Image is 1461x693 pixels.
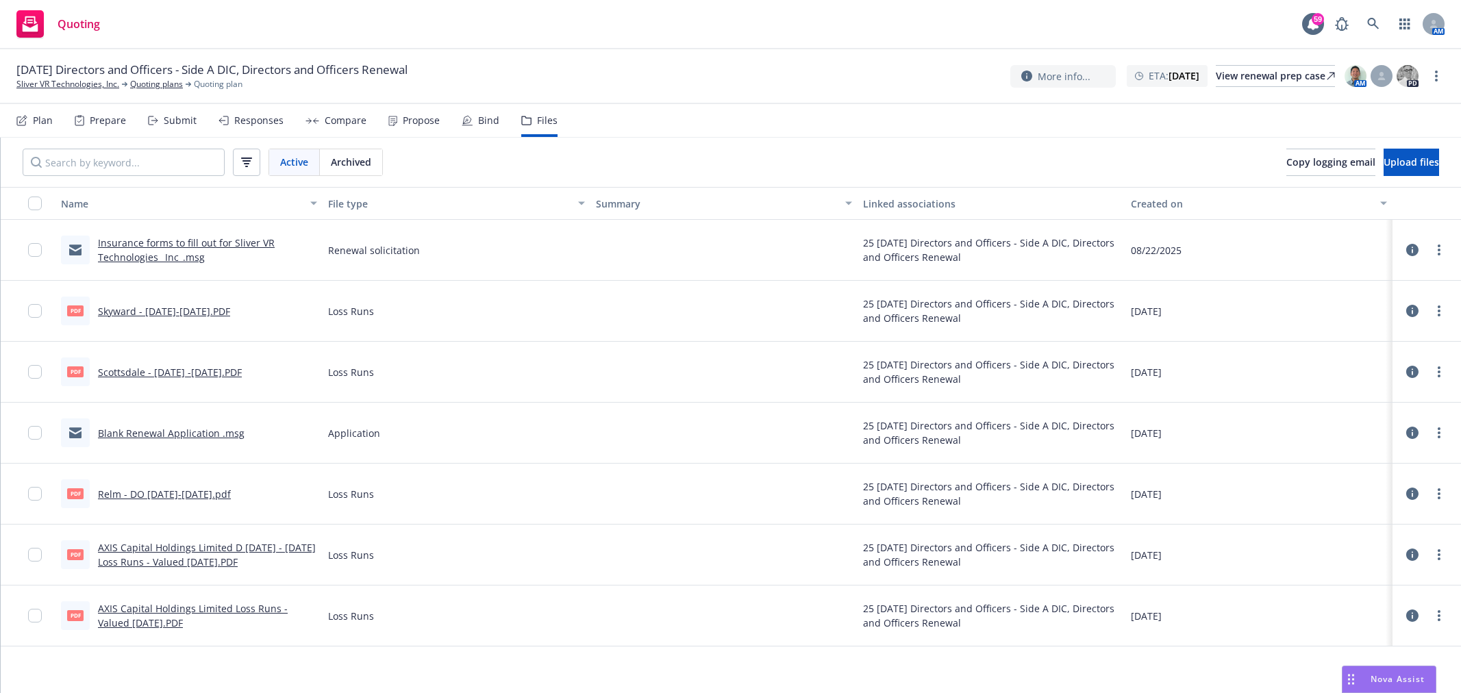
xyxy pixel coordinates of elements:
[67,488,84,499] span: pdf
[590,187,858,220] button: Summary
[11,5,105,43] a: Quoting
[1343,666,1360,692] div: Drag to move
[1131,304,1162,318] span: [DATE]
[863,236,1119,264] div: 25 [DATE] Directors and Officers - Side A DIC, Directors and Officers Renewal
[280,155,308,169] span: Active
[403,115,440,126] div: Propose
[28,426,42,440] input: Toggle Row Selected
[28,304,42,318] input: Toggle Row Selected
[98,541,316,568] a: AXIS Capital Holdings Limited D [DATE] - [DATE] Loss Runs - Valued [DATE].PDF
[328,365,374,379] span: Loss Runs
[1428,68,1445,84] a: more
[1431,303,1447,319] a: more
[328,197,569,211] div: File type
[1125,187,1393,220] button: Created on
[194,78,242,90] span: Quoting plan
[16,62,408,78] span: [DATE] Directors and Officers - Side A DIC, Directors and Officers Renewal
[1431,425,1447,441] a: more
[98,236,275,264] a: Insurance forms to fill out for Sliver VR Technologies_ Inc_.msg
[863,601,1119,630] div: 25 [DATE] Directors and Officers - Side A DIC, Directors and Officers Renewal
[28,487,42,501] input: Toggle Row Selected
[28,365,42,379] input: Toggle Row Selected
[98,427,245,440] a: Blank Renewal Application .msg
[478,115,499,126] div: Bind
[1286,149,1375,176] button: Copy logging email
[1038,69,1090,84] span: More info...
[55,187,323,220] button: Name
[98,366,242,379] a: Scottsdale - [DATE] -[DATE].PDF
[23,149,225,176] input: Search by keyword...
[28,243,42,257] input: Toggle Row Selected
[858,187,1125,220] button: Linked associations
[331,155,371,169] span: Archived
[67,366,84,377] span: PDF
[1131,487,1162,501] span: [DATE]
[1397,65,1419,87] img: photo
[1384,149,1439,176] button: Upload files
[1216,65,1335,87] a: View renewal prep case
[328,304,374,318] span: Loss Runs
[1131,197,1372,211] div: Created on
[67,305,84,316] span: PDF
[1431,364,1447,380] a: more
[1149,68,1199,83] span: ETA :
[1169,69,1199,82] strong: [DATE]
[98,488,231,501] a: Relm - DO [DATE]-[DATE].pdf
[28,609,42,622] input: Toggle Row Selected
[130,78,183,90] a: Quoting plans
[1216,66,1335,86] div: View renewal prep case
[863,297,1119,325] div: 25 [DATE] Directors and Officers - Side A DIC, Directors and Officers Renewal
[28,197,42,210] input: Select all
[1371,673,1425,685] span: Nova Assist
[61,197,302,211] div: Name
[16,78,119,90] a: Sliver VR Technologies, Inc.
[1384,155,1439,168] span: Upload files
[67,610,84,620] span: PDF
[325,115,366,126] div: Compare
[1431,486,1447,502] a: more
[1131,365,1162,379] span: [DATE]
[1010,65,1116,88] button: More info...
[1431,546,1447,563] a: more
[1286,155,1375,168] span: Copy logging email
[1345,65,1366,87] img: photo
[67,549,84,559] span: PDF
[1431,607,1447,624] a: more
[323,187,590,220] button: File type
[1131,609,1162,623] span: [DATE]
[90,115,126,126] div: Prepare
[537,115,558,126] div: Files
[1328,10,1356,38] a: Report a Bug
[328,548,374,562] span: Loss Runs
[863,197,1119,211] div: Linked associations
[98,602,288,629] a: AXIS Capital Holdings Limited Loss Runs - Valued [DATE].PDF
[328,487,374,501] span: Loss Runs
[1360,10,1387,38] a: Search
[1342,666,1436,693] button: Nova Assist
[98,305,230,318] a: Skyward - [DATE]-[DATE].PDF
[58,18,100,29] span: Quoting
[28,548,42,562] input: Toggle Row Selected
[1131,548,1162,562] span: [DATE]
[328,243,420,257] span: Renewal solicitation
[1391,10,1419,38] a: Switch app
[164,115,197,126] div: Submit
[33,115,53,126] div: Plan
[863,418,1119,447] div: 25 [DATE] Directors and Officers - Side A DIC, Directors and Officers Renewal
[234,115,284,126] div: Responses
[596,197,837,211] div: Summary
[1431,242,1447,258] a: more
[863,479,1119,508] div: 25 [DATE] Directors and Officers - Side A DIC, Directors and Officers Renewal
[1131,426,1162,440] span: [DATE]
[328,609,374,623] span: Loss Runs
[863,540,1119,569] div: 25 [DATE] Directors and Officers - Side A DIC, Directors and Officers Renewal
[328,426,380,440] span: Application
[863,357,1119,386] div: 25 [DATE] Directors and Officers - Side A DIC, Directors and Officers Renewal
[1312,13,1324,25] div: 59
[1131,243,1182,257] span: 08/22/2025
